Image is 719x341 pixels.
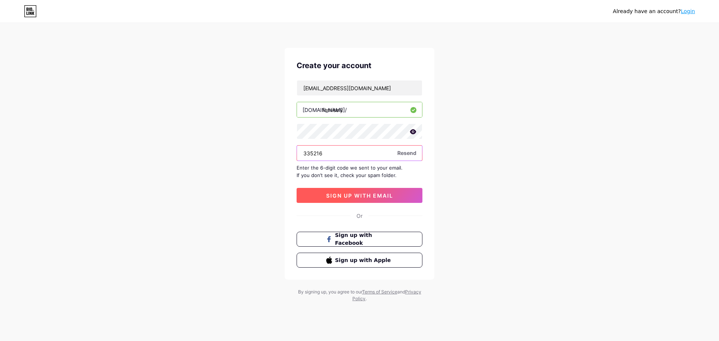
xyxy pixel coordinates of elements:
[297,80,422,95] input: Email
[297,253,422,268] button: Sign up with Apple
[303,106,347,114] div: [DOMAIN_NAME]/
[335,231,393,247] span: Sign up with Facebook
[297,164,422,179] div: Enter the 6-digit code we sent to your email. If you don’t see it, check your spam folder.
[297,60,422,71] div: Create your account
[362,289,397,295] a: Terms of Service
[297,146,422,161] input: Paste login code
[357,212,362,220] div: Or
[297,232,422,247] button: Sign up with Facebook
[326,192,393,199] span: sign up with email
[681,8,695,14] a: Login
[297,188,422,203] button: sign up with email
[335,256,393,264] span: Sign up with Apple
[296,289,423,302] div: By signing up, you agree to our and .
[297,102,422,117] input: username
[613,7,695,15] div: Already have an account?
[397,149,416,157] span: Resend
